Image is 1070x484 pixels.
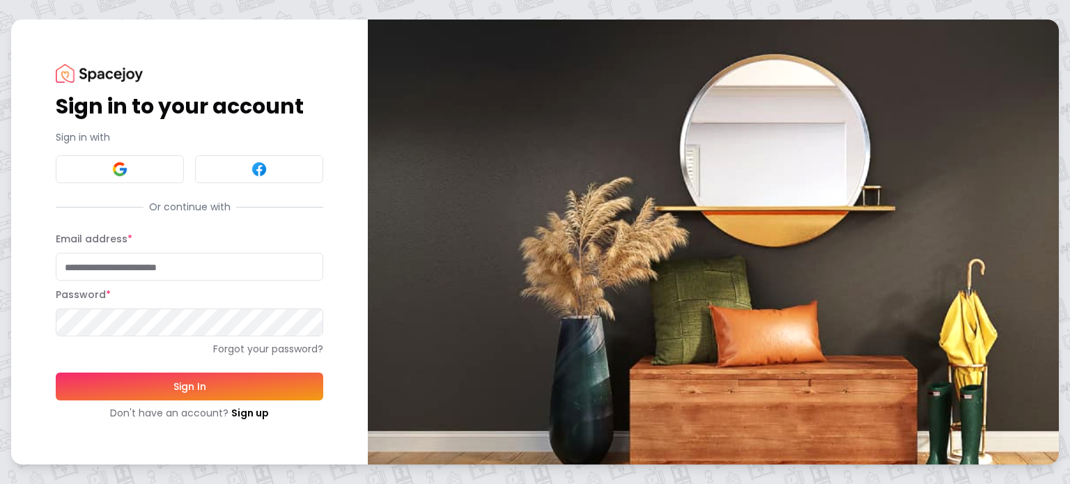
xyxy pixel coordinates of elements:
[56,232,132,246] label: Email address
[56,373,323,400] button: Sign In
[111,161,128,178] img: Google signin
[56,406,323,420] div: Don't have an account?
[144,200,236,214] span: Or continue with
[251,161,267,178] img: Facebook signin
[56,64,143,83] img: Spacejoy Logo
[56,94,323,119] h1: Sign in to your account
[231,406,269,420] a: Sign up
[56,130,323,144] p: Sign in with
[56,288,111,302] label: Password
[56,342,323,356] a: Forgot your password?
[368,19,1059,465] img: banner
